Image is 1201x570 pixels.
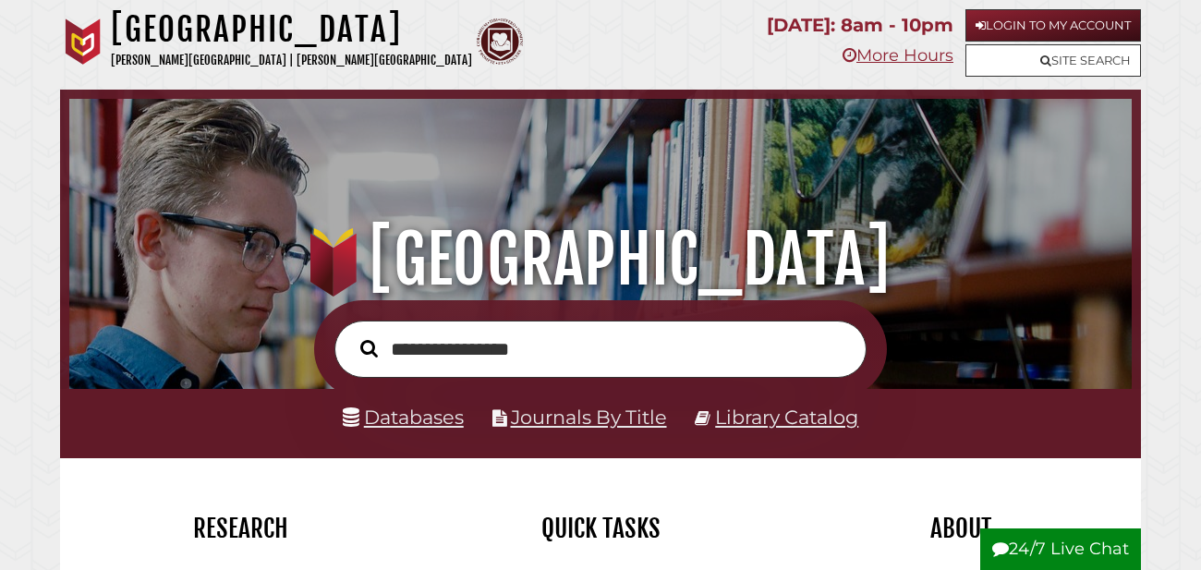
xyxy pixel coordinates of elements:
[88,219,1114,300] h1: [GEOGRAPHIC_DATA]
[477,18,523,65] img: Calvin Theological Seminary
[351,334,387,362] button: Search
[111,9,472,50] h1: [GEOGRAPHIC_DATA]
[360,339,378,358] i: Search
[767,9,953,42] p: [DATE]: 8am - 10pm
[74,513,406,544] h2: Research
[343,406,464,429] a: Databases
[434,513,767,544] h2: Quick Tasks
[111,50,472,71] p: [PERSON_NAME][GEOGRAPHIC_DATA] | [PERSON_NAME][GEOGRAPHIC_DATA]
[965,9,1141,42] a: Login to My Account
[60,18,106,65] img: Calvin University
[511,406,667,429] a: Journals By Title
[715,406,858,429] a: Library Catalog
[843,45,953,66] a: More Hours
[795,513,1127,544] h2: About
[965,44,1141,77] a: Site Search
